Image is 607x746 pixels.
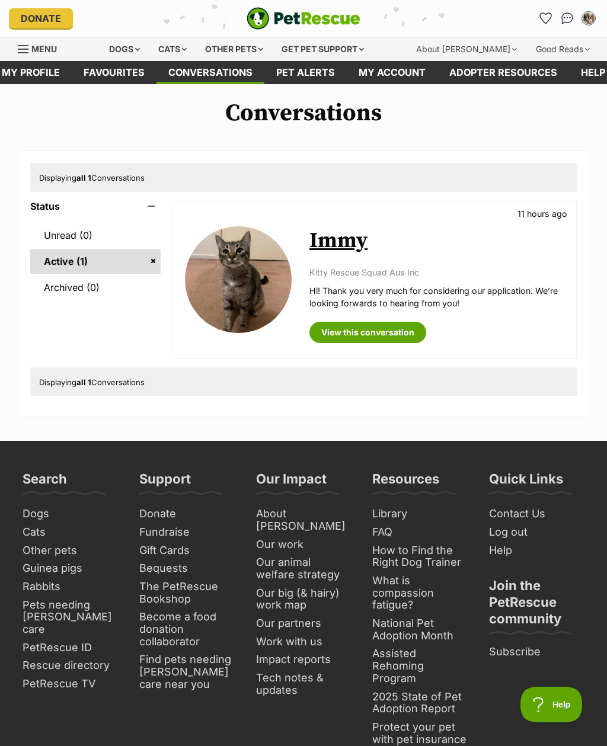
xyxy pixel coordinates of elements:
[18,578,123,596] a: Rabbits
[30,223,161,248] a: Unread (0)
[256,470,327,494] h3: Our Impact
[528,37,598,61] div: Good Reads
[31,44,57,54] span: Menu
[135,505,239,523] a: Donate
[489,470,563,494] h3: Quick Links
[18,505,123,523] a: Dogs
[347,61,437,84] a: My account
[484,643,589,661] a: Subscribe
[30,201,161,212] header: Status
[536,9,555,28] a: Favourites
[368,542,472,572] a: How to Find the Right Dog Trainer
[135,559,239,578] a: Bequests
[408,37,525,61] div: About [PERSON_NAME]
[135,608,239,651] a: Become a food donation collaborator
[437,61,569,84] a: Adopter resources
[536,9,598,28] ul: Account quick links
[18,657,123,675] a: Rescue directory
[309,228,368,254] a: Immy
[9,8,73,28] a: Donate
[517,207,567,220] p: 11 hours ago
[251,536,356,554] a: Our work
[251,553,356,584] a: Our animal welfare strategy
[558,9,577,28] a: Conversations
[185,226,292,333] img: Immy
[135,578,239,608] a: The PetRescue Bookshop
[368,614,472,645] a: National Pet Adoption Month
[484,542,589,560] a: Help
[251,505,356,535] a: About [PERSON_NAME]
[18,37,65,59] a: Menu
[368,505,472,523] a: Library
[583,12,595,24] img: Lara Atkinson profile pic
[251,633,356,651] a: Work with us
[251,584,356,614] a: Our big (& hairy) work map
[368,572,472,614] a: What is compassion fatigue?
[368,688,472,718] a: 2025 State of Pet Adoption Report
[139,470,191,494] h3: Support
[197,37,271,61] div: Other pets
[18,675,123,693] a: PetRescue TV
[561,12,574,24] img: chat-41dd97257d64d25036548639549fe6c8038ab92f7586957e7f3b1b290dea8141.svg
[135,523,239,542] a: Fundraise
[368,645,472,687] a: Assisted Rehoming Program
[372,470,439,494] h3: Resources
[309,322,426,343] a: View this conversation
[18,559,123,578] a: Guinea pigs
[150,37,195,61] div: Cats
[520,687,583,722] iframe: Help Scout Beacon - Open
[30,249,161,274] a: Active (1)
[484,505,589,523] a: Contact Us
[135,651,239,693] a: Find pets needing [PERSON_NAME] care near you
[72,61,156,84] a: Favourites
[18,523,123,542] a: Cats
[368,523,472,542] a: FAQ
[18,542,123,560] a: Other pets
[23,470,67,494] h3: Search
[247,7,360,30] a: PetRescue
[18,639,123,657] a: PetRescue ID
[101,37,148,61] div: Dogs
[39,377,145,387] span: Displaying Conversations
[76,173,91,183] strong: all 1
[247,7,360,30] img: logo-e224e6f780fb5917bec1dbf3a21bbac754714ae5b6737aabdf751b685950b380.svg
[489,577,584,634] h3: Join the PetRescue community
[273,37,372,61] div: Get pet support
[135,542,239,560] a: Gift Cards
[484,523,589,542] a: Log out
[264,61,347,84] a: Pet alerts
[309,266,564,278] p: Kitty Rescue Squad Aus Inc
[251,651,356,669] a: Impact reports
[309,284,564,310] p: Hi! Thank you very much for considering our application. We’re looking forwards to hearing from you!
[76,377,91,387] strong: all 1
[251,614,356,633] a: Our partners
[30,275,161,300] a: Archived (0)
[18,596,123,639] a: Pets needing [PERSON_NAME] care
[156,61,264,84] a: conversations
[579,9,598,28] button: My account
[251,669,356,699] a: Tech notes & updates
[39,173,145,183] span: Displaying Conversations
